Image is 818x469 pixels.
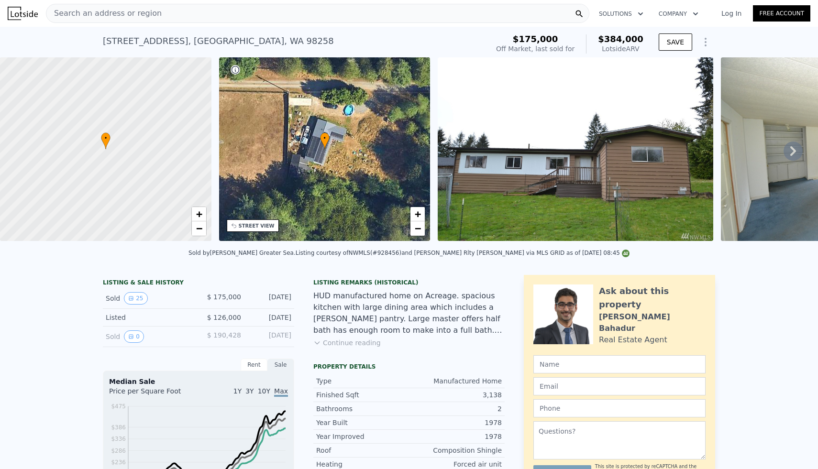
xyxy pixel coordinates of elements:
span: $ 175,000 [207,293,241,301]
tspan: $475 [111,403,126,410]
div: Composition Shingle [409,446,502,455]
div: Lotside ARV [598,44,643,54]
tspan: $386 [111,424,126,431]
button: Solutions [591,5,651,22]
div: 1978 [409,418,502,427]
div: Sold [106,330,191,343]
div: Rent [241,359,267,371]
div: [STREET_ADDRESS] , [GEOGRAPHIC_DATA] , WA 98258 [103,34,334,48]
div: Listing Remarks (Historical) [313,279,505,286]
div: [DATE] [249,292,291,305]
div: Forced air unit [409,459,502,469]
div: [PERSON_NAME] Bahadur [599,311,706,334]
div: Heating [316,459,409,469]
span: • [320,134,330,142]
span: − [415,222,421,234]
div: Sale [267,359,294,371]
span: $175,000 [513,34,558,44]
div: Listing courtesy of NWMLS (#928456) and [PERSON_NAME] Rlty [PERSON_NAME] via MLS GRID as of [DATE... [296,250,630,256]
div: Roof [316,446,409,455]
div: • [320,132,330,149]
img: NWMLS Logo [622,250,630,257]
tspan: $286 [111,447,126,454]
a: Zoom in [192,207,206,221]
tspan: $236 [111,459,126,466]
div: Type [316,376,409,386]
div: Price per Square Foot [109,386,199,402]
div: Bathrooms [316,404,409,414]
span: $ 190,428 [207,331,241,339]
tspan: $336 [111,436,126,442]
span: − [196,222,202,234]
div: Year Improved [316,432,409,441]
div: Real Estate Agent [599,334,667,346]
span: + [196,208,202,220]
span: $ 126,000 [207,314,241,321]
div: • [101,132,111,149]
div: [DATE] [249,330,291,343]
a: Zoom out [192,221,206,236]
div: Sold [106,292,191,305]
a: Zoom in [410,207,425,221]
a: Log In [710,9,753,18]
input: Email [533,377,706,395]
span: 1Y [233,387,242,395]
div: Manufactured Home [409,376,502,386]
span: 10Y [258,387,270,395]
div: LISTING & SALE HISTORY [103,279,294,288]
span: Max [274,387,288,397]
div: 1978 [409,432,502,441]
button: Show Options [696,33,715,52]
button: View historical data [124,330,144,343]
div: [DATE] [249,313,291,322]
span: 3Y [245,387,254,395]
div: Off Market, last sold for [496,44,575,54]
div: Finished Sqft [316,390,409,400]
div: HUD manufactured home on Acreage. spacious kitchen with large dining area which includes a [PERSO... [313,290,505,336]
div: Median Sale [109,377,288,386]
img: Lotside [8,7,38,20]
div: Year Built [316,418,409,427]
div: Property details [313,363,505,371]
span: Search an address or region [46,8,162,19]
div: 3,138 [409,390,502,400]
span: + [415,208,421,220]
span: • [101,134,111,142]
input: Phone [533,399,706,417]
button: Company [651,5,706,22]
button: SAVE [659,33,692,51]
button: Continue reading [313,338,381,348]
div: STREET VIEW [239,222,275,229]
a: Free Account [753,5,810,22]
a: Zoom out [410,221,425,236]
div: Listed [106,313,191,322]
div: Sold by [PERSON_NAME] Greater Sea . [188,250,296,256]
input: Name [533,355,706,373]
div: 2 [409,404,502,414]
button: View historical data [124,292,147,305]
div: Ask about this property [599,284,706,311]
img: Sale: 128928441 Parcel: 103906492 [438,57,713,241]
span: $384,000 [598,34,643,44]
